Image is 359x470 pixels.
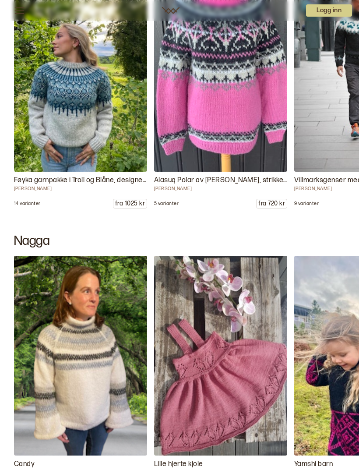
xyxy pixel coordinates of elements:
p: Candy [14,459,147,470]
button: User dropdown [306,4,352,17]
p: fra 1025 kr [113,199,147,208]
p: fra 720 kr [257,199,287,208]
p: Alasuq Polar av [PERSON_NAME], strikkepakke i Naturgarn [154,175,287,186]
img: Nagga Nagga Deilig myk genser, med forhøyning i nakke og forlengelse av rygg og rette ermer. Stri... [14,256,147,456]
p: Lille hjerte kjole [154,459,287,470]
p: [PERSON_NAME] [14,186,147,192]
p: Føyka garnpakke i Troll og Blåne, designet av [PERSON_NAME] [14,175,147,186]
p: 9 varianter [294,201,319,207]
h2: Nagga [14,233,345,249]
p: Logg inn [306,4,352,17]
p: [PERSON_NAME] [154,186,287,192]
img: Nagga Lille hjerte kjole Kjolen er strikket slik at den "vokser"med barnet ved at man kan tilpass... [154,256,287,456]
a: Woolit [162,7,179,14]
p: 5 varianter [154,201,179,207]
p: 14 varianter [14,201,41,207]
